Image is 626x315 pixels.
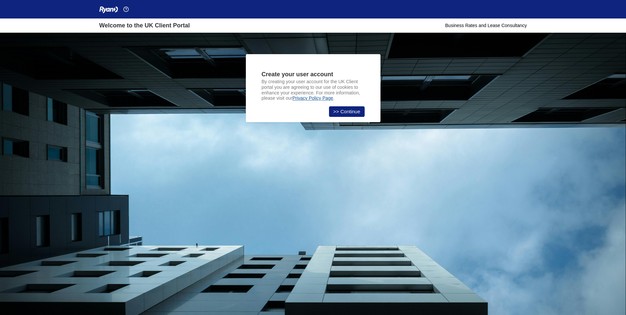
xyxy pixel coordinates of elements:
img: Help [123,7,129,12]
div: Create your user account [262,70,365,79]
div: Welcome to the UK Client Portal [99,21,190,30]
div: Business Rates and Lease Consultancy [445,22,527,29]
a: >> Continue [329,106,365,117]
p: By creating your user account for the UK Client portal you are agreeing to our use of cookies to ... [262,79,365,101]
a: Privacy Policy Page [292,95,333,101]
